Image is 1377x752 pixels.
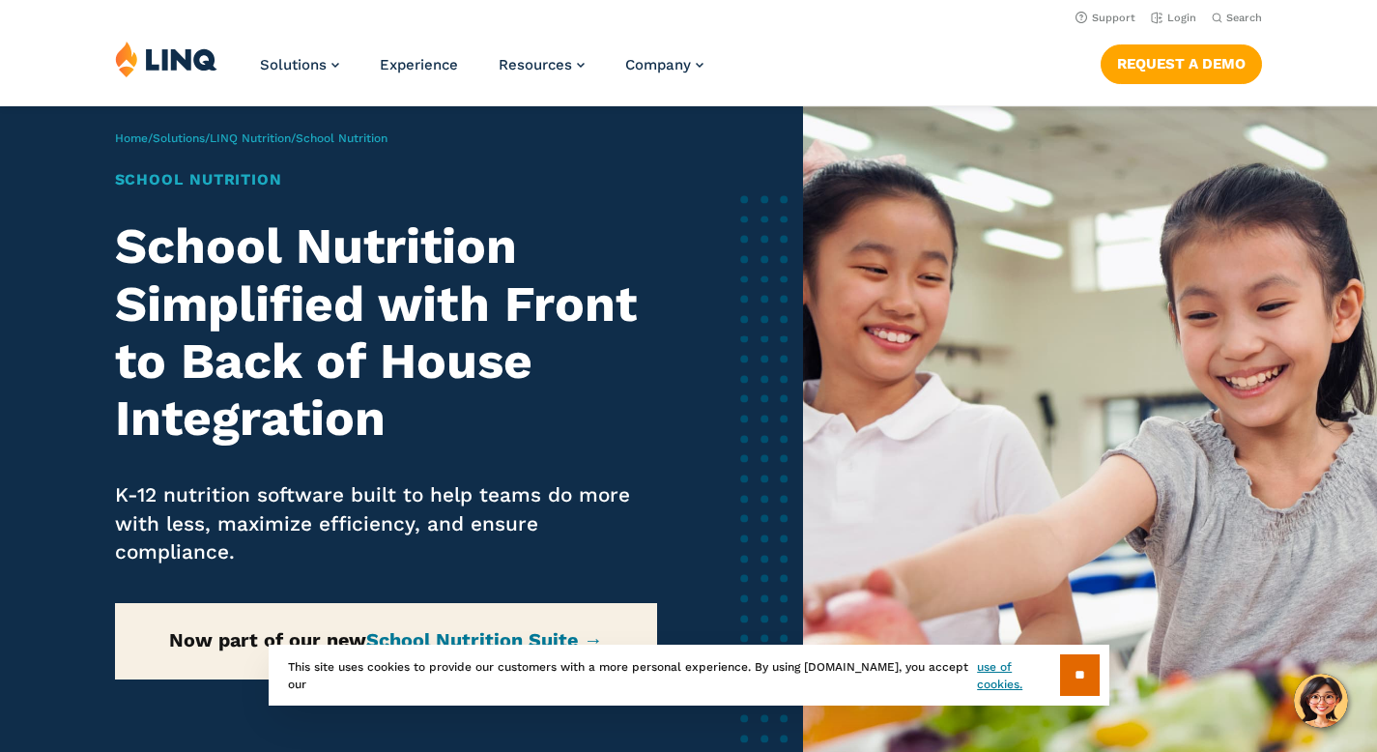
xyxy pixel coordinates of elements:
[1294,674,1348,728] button: Hello, have a question? Let’s chat.
[1076,12,1135,24] a: Support
[499,56,572,73] span: Resources
[115,131,387,145] span: / / /
[260,56,339,73] a: Solutions
[115,41,217,77] img: LINQ | K‑12 Software
[1101,44,1262,83] a: Request a Demo
[499,56,585,73] a: Resources
[153,131,205,145] a: Solutions
[269,645,1109,706] div: This site uses cookies to provide our customers with a more personal experience. By using [DOMAIN...
[366,629,603,651] a: School Nutrition Suite →
[1226,12,1262,24] span: Search
[260,56,327,73] span: Solutions
[1212,11,1262,25] button: Open Search Bar
[260,41,703,104] nav: Primary Navigation
[210,131,291,145] a: LINQ Nutrition
[380,56,458,73] a: Experience
[625,56,691,73] span: Company
[625,56,703,73] a: Company
[169,629,603,651] strong: Now part of our new
[115,481,657,567] p: K-12 nutrition software built to help teams do more with less, maximize efficiency, and ensure co...
[115,131,148,145] a: Home
[296,131,387,145] span: School Nutrition
[115,168,657,191] h1: School Nutrition
[1101,41,1262,83] nav: Button Navigation
[115,217,657,447] h2: School Nutrition Simplified with Front to Back of House Integration
[1151,12,1196,24] a: Login
[977,658,1059,693] a: use of cookies.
